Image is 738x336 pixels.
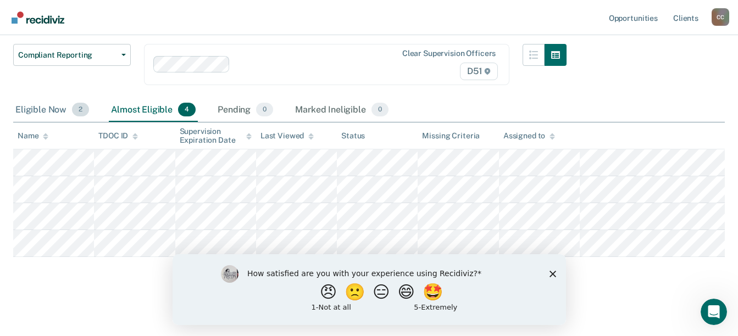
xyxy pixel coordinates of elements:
div: C C [712,8,729,26]
iframe: Survey by Kim from Recidiviz [173,254,566,325]
div: Assigned to [503,131,555,141]
div: Marked Ineligible0 [293,98,391,122]
button: Compliant Reporting [13,44,131,66]
span: 0 [371,103,389,117]
iframe: Intercom live chat [701,299,727,325]
div: Missing Criteria [422,131,480,141]
div: Almost Eligible4 [109,98,198,122]
span: 2 [72,103,89,117]
div: Last Viewed [260,131,314,141]
div: Eligible Now2 [13,98,91,122]
div: Supervision Expiration Date [180,127,252,145]
img: Recidiviz [12,12,64,24]
span: D51 [460,63,498,80]
button: Profile dropdown button [712,8,729,26]
div: Clear supervision officers [402,49,496,58]
span: 0 [256,103,273,117]
div: Pending0 [215,98,275,122]
div: Name [18,131,48,141]
span: Compliant Reporting [18,51,117,60]
div: Status [341,131,365,141]
span: 4 [178,103,196,117]
div: TDOC ID [98,131,138,141]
